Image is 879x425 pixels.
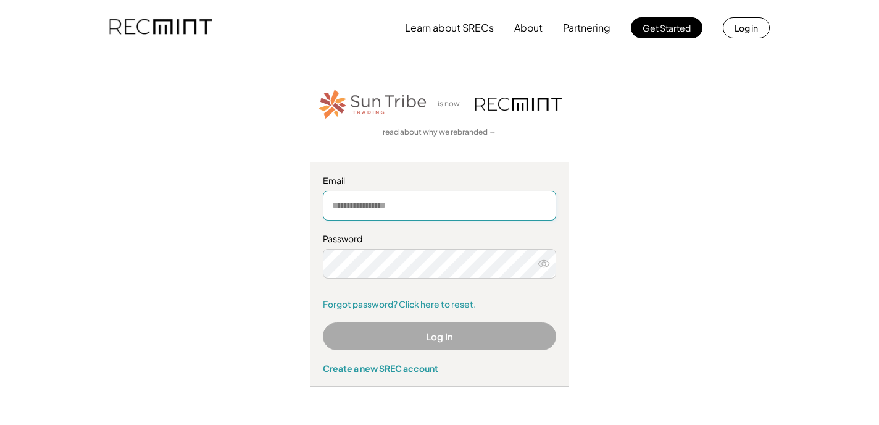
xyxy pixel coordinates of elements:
button: Get Started [631,17,702,38]
button: Partnering [563,15,610,40]
button: Learn about SRECs [405,15,494,40]
button: Log in [723,17,770,38]
div: Email [323,175,556,187]
div: Create a new SREC account [323,363,556,374]
img: recmint-logotype%403x.png [475,98,562,111]
button: About [514,15,543,40]
a: read about why we rebranded → [383,127,496,138]
img: recmint-logotype%403x.png [109,7,212,49]
a: Forgot password? Click here to reset. [323,298,556,311]
div: Password [323,233,556,245]
img: STT_Horizontal_Logo%2B-%2BColor.png [317,87,428,121]
button: Log In [323,322,556,350]
div: is now [435,99,469,109]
